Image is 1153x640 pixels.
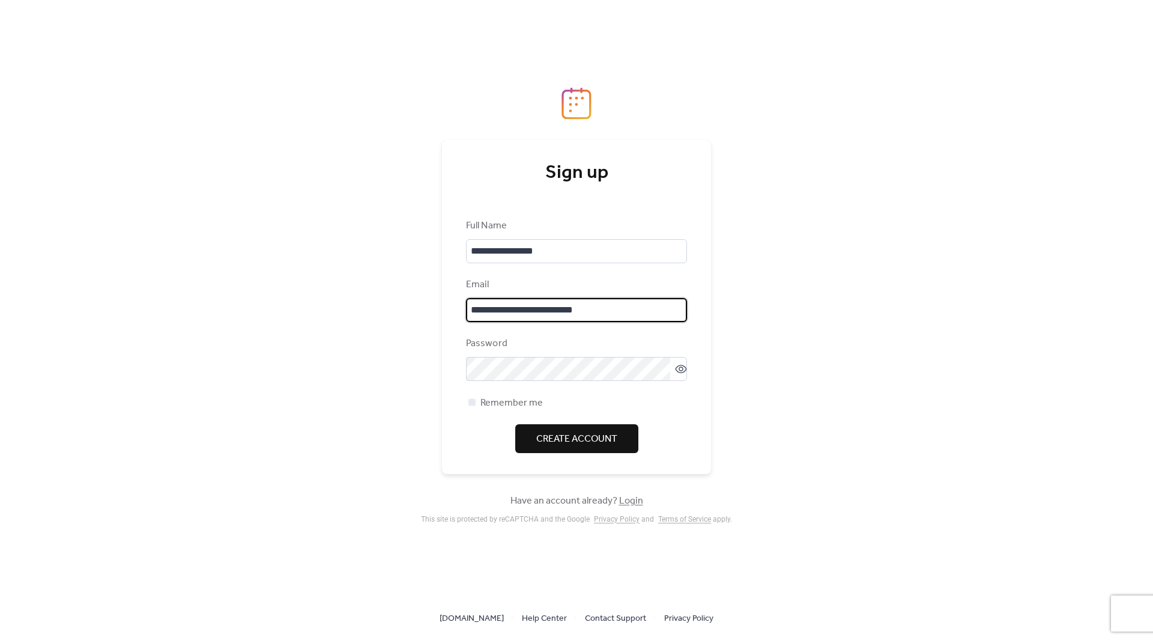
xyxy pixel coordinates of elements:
[466,278,685,292] div: Email
[536,432,617,446] span: Create Account
[440,611,504,626] a: [DOMAIN_NAME]
[664,611,713,626] a: Privacy Policy
[594,515,640,523] a: Privacy Policy
[658,515,711,523] a: Terms of Service
[561,87,592,120] img: logo
[619,492,643,510] a: Login
[664,612,713,626] span: Privacy Policy
[466,219,685,233] div: Full Name
[421,515,732,523] div: This site is protected by reCAPTCHA and the Google and apply .
[440,612,504,626] span: [DOMAIN_NAME]
[466,337,685,351] div: Password
[466,161,687,185] div: Sign up
[510,494,643,508] span: Have an account already?
[480,396,543,410] span: Remember me
[585,611,646,626] a: Contact Support
[585,612,646,626] span: Contact Support
[522,612,567,626] span: Help Center
[515,424,638,453] button: Create Account
[522,611,567,626] a: Help Center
